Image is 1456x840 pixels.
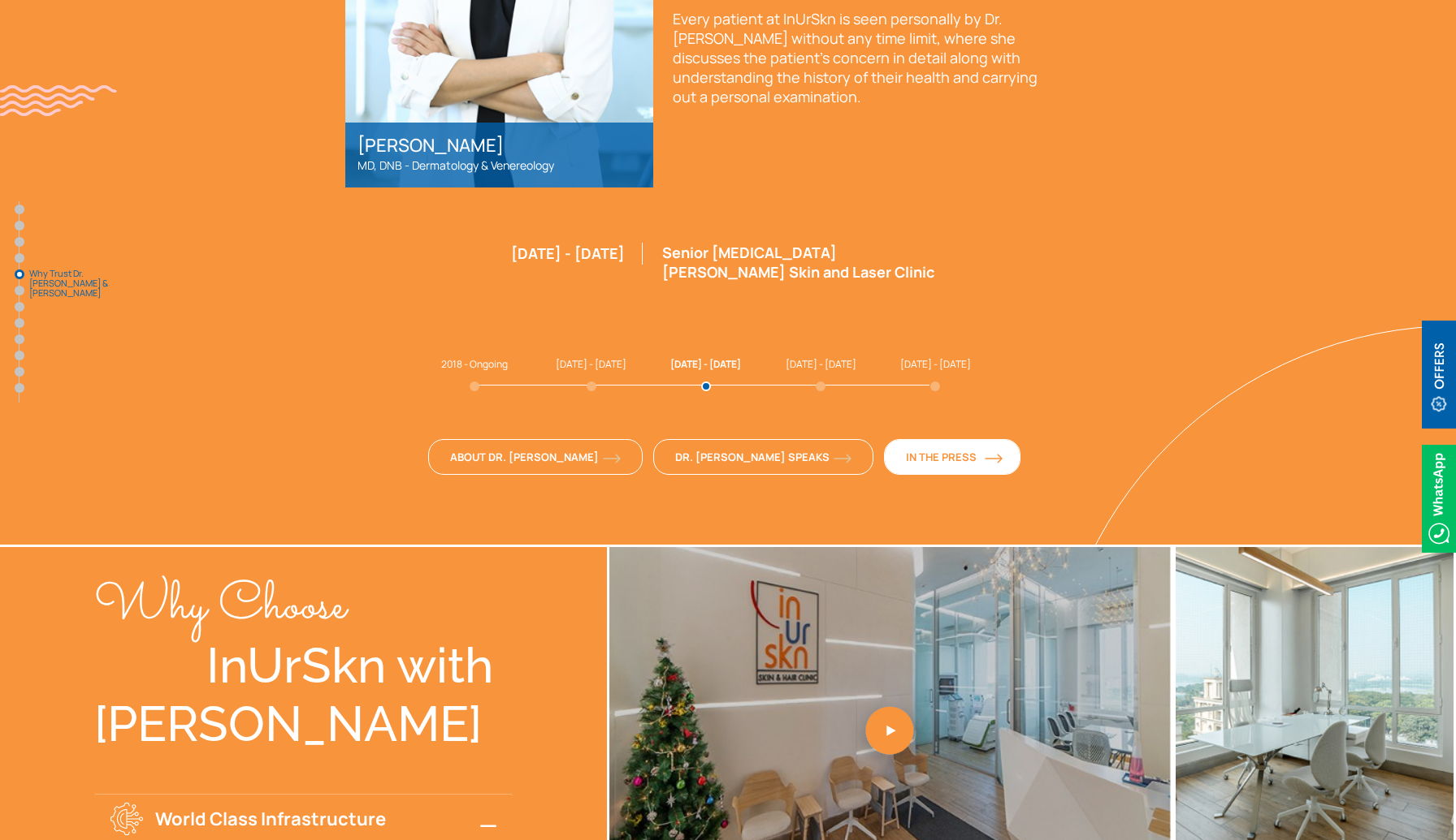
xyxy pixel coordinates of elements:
span: [DATE] - [DATE] [786,357,856,371]
span: Why Choose [94,568,346,646]
span: [DATE] - [DATE] [900,357,971,371]
img: orange-arrow.svg [603,454,621,463]
div: InUrSkn with [94,636,513,695]
p: Senior [MEDICAL_DATA] [PERSON_NAME] Skin and Laser Clinic [662,243,945,282]
span: [DATE] - [DATE] [670,357,741,371]
a: In The Press [884,439,1020,475]
div: [DATE] - [DATE] [511,243,643,265]
a: Why Trust Dr. [PERSON_NAME] & [PERSON_NAME] [15,269,24,279]
a: Dr. [PERSON_NAME] Speaks [653,439,873,475]
a: Whatsappicon [1422,488,1456,506]
p: MD, DNB - Dermatology & Venereology [357,156,641,175]
img: offerBt [1422,321,1456,429]
span: Dr. [PERSON_NAME] Speaks [675,450,851,464]
div: 3 / 5 [345,187,1111,350]
h2: [PERSON_NAME] [357,135,641,156]
p: Every patient at InUrSkn is seen personally by Dr. [PERSON_NAME] without any time limit, where sh... [673,9,1046,106]
img: Whatsappicon [1422,445,1456,553]
span: About Dr. [PERSON_NAME] [450,450,621,464]
span: In The Press [906,450,999,464]
img: orange-arrow.svg [985,454,1003,463]
div: [PERSON_NAME] [94,695,513,753]
img: orange-arrow.svg [834,454,851,463]
span: [DATE] - [DATE] [556,357,626,371]
span: 2018 - Ongoing [441,357,508,371]
a: About Dr. [PERSON_NAME] [428,439,643,475]
span: Why Trust Dr. [PERSON_NAME] & [PERSON_NAME] [29,269,110,298]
